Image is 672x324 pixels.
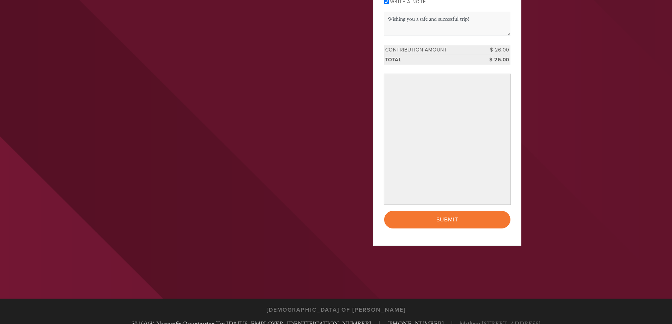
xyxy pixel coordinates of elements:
iframe: Secure payment input frame [386,75,509,203]
td: $ 26.00 [479,55,510,65]
h3: [DEMOGRAPHIC_DATA] of [PERSON_NAME] [267,307,406,313]
td: Contribution Amount [384,45,479,55]
td: Total [384,55,479,65]
input: Submit [384,211,510,228]
td: $ 26.00 [479,45,510,55]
